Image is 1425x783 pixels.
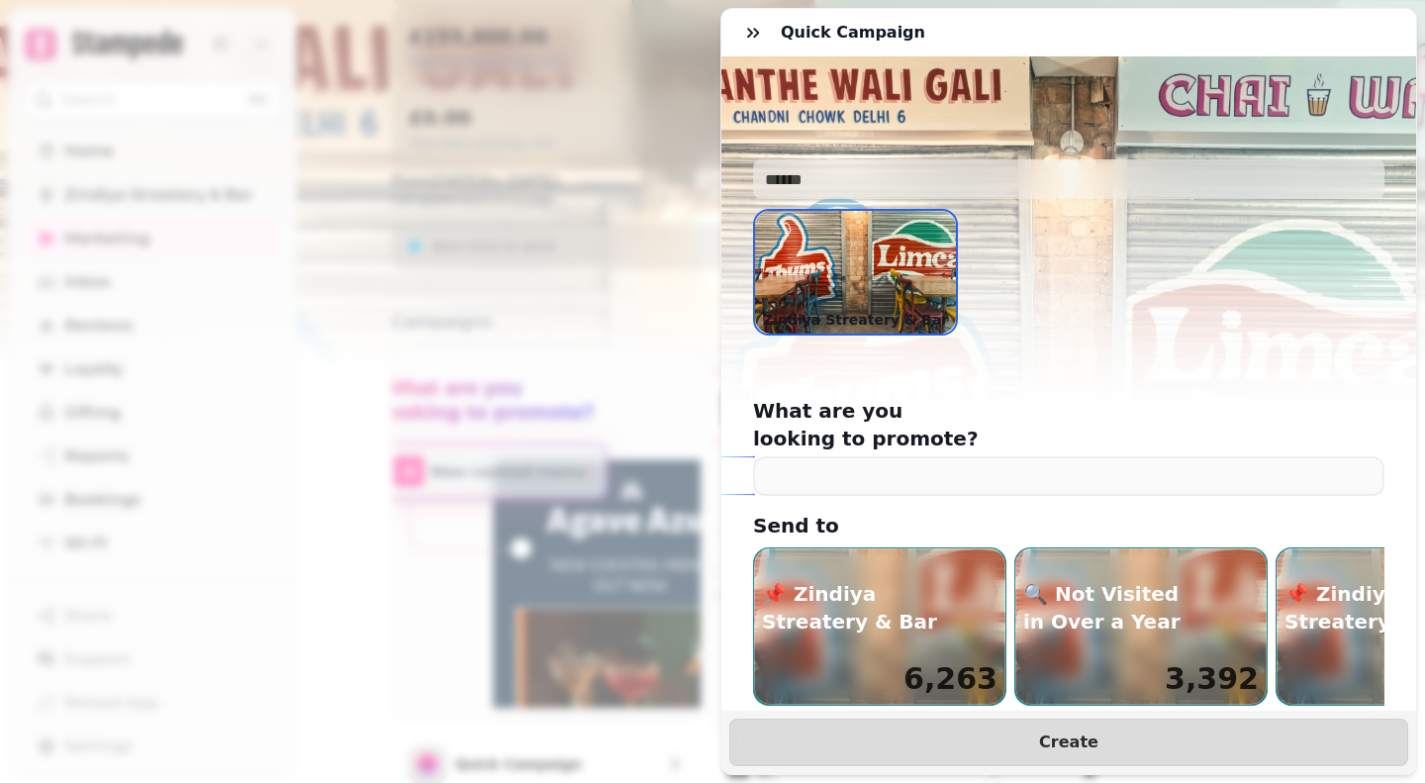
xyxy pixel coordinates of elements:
[755,211,956,334] img: aHR0cHM6Ly9maWxlcy5zdGFtcGVkZS5haS8wM2Q0ZGFhYy1lMmYzLTExZWItYWQxMy0wMjlmMWQ2ZjM0MTkvbWVkaWEvMmU5N...
[903,661,997,697] h1: 6,263
[753,547,1006,706] button: 📌 Zindiya Streatery & Bar6,263
[1023,580,1267,636] h2: 🔍 Not Visited in Over a Year
[755,306,956,334] p: Zindiya Streatery & Bar
[1014,547,1268,706] button: 🔍 Not Visited in Over a Year3,392
[753,512,1133,539] h2: Send to
[762,580,1005,636] h2: 📌 Zindiya Streatery & Bar
[753,397,1133,452] h2: What are you looking to promote?
[729,719,1408,766] button: Create
[1165,661,1259,697] h1: 3,392
[754,734,1383,750] span: Create
[781,21,933,45] h3: Quick Campaign
[753,209,958,336] div: Zindiya Streatery & Bar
